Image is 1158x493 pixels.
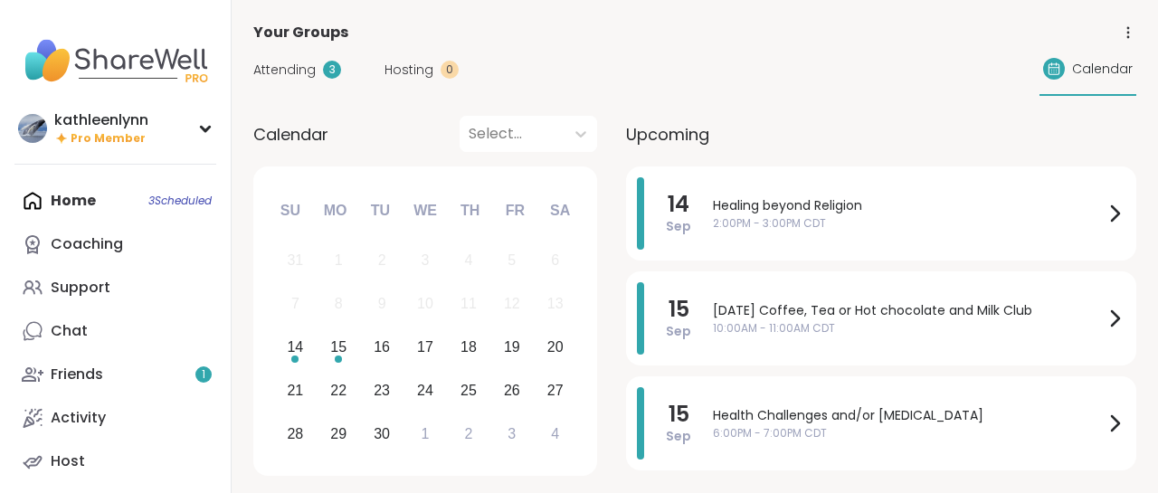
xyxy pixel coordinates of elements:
div: 5 [508,248,516,272]
div: Not available Friday, September 12th, 2025 [492,285,531,324]
div: 16 [374,335,390,359]
span: 1 [202,367,205,383]
div: Choose Tuesday, September 16th, 2025 [363,328,402,367]
div: Not available Monday, September 8th, 2025 [319,285,358,324]
div: Chat [51,321,88,341]
div: Choose Monday, September 15th, 2025 [319,328,358,367]
div: Not available Wednesday, September 10th, 2025 [406,285,445,324]
div: 20 [547,335,564,359]
div: Not available Thursday, September 11th, 2025 [450,285,489,324]
div: 13 [547,291,564,316]
div: Not available Wednesday, September 3rd, 2025 [406,242,445,280]
div: kathleenlynn [54,110,148,130]
div: 2 [464,422,472,446]
div: Not available Saturday, September 6th, 2025 [536,242,574,280]
a: Activity [14,396,216,440]
span: Health Challenges and/or [MEDICAL_DATA] [713,406,1104,425]
div: Choose Sunday, September 14th, 2025 [276,328,315,367]
div: 9 [378,291,386,316]
div: Sa [540,191,580,231]
span: 15 [669,297,689,322]
span: Sep [666,427,691,445]
div: Th [451,191,490,231]
div: 1 [335,248,343,272]
img: kathleenlynn [18,114,47,143]
span: Healing beyond Religion [713,196,1104,215]
div: 17 [417,335,433,359]
div: 24 [417,378,433,403]
div: 25 [460,378,477,403]
span: Calendar [253,122,328,147]
div: 6 [551,248,559,272]
div: 3 [422,248,430,272]
span: 15 [669,402,689,427]
span: Sep [666,322,691,340]
div: Choose Thursday, September 25th, 2025 [450,371,489,410]
div: Choose Sunday, September 28th, 2025 [276,414,315,453]
div: Not available Monday, September 1st, 2025 [319,242,358,280]
span: [DATE] Coffee, Tea or Hot chocolate and Milk Club [713,301,1104,320]
div: Choose Monday, September 22nd, 2025 [319,371,358,410]
div: Mo [315,191,355,231]
div: 10 [417,291,433,316]
div: 7 [291,291,299,316]
span: Attending [253,61,316,80]
div: 28 [287,422,303,446]
div: 2 [378,248,386,272]
span: 14 [668,192,689,217]
span: Hosting [384,61,433,80]
div: 3 [323,61,341,79]
div: Choose Thursday, September 18th, 2025 [450,328,489,367]
div: Choose Wednesday, September 24th, 2025 [406,371,445,410]
div: 3 [508,422,516,446]
div: 15 [330,335,346,359]
div: We [405,191,445,231]
div: 11 [460,291,477,316]
div: 22 [330,378,346,403]
div: 23 [374,378,390,403]
div: Activity [51,408,106,428]
div: Choose Monday, September 29th, 2025 [319,414,358,453]
a: Coaching [14,223,216,266]
span: Sep [666,217,691,235]
div: Not available Saturday, September 13th, 2025 [536,285,574,324]
div: Coaching [51,234,123,254]
div: Choose Friday, October 3rd, 2025 [492,414,531,453]
div: Choose Sunday, September 21st, 2025 [276,371,315,410]
div: Choose Tuesday, September 30th, 2025 [363,414,402,453]
div: Choose Wednesday, October 1st, 2025 [406,414,445,453]
div: 18 [460,335,477,359]
div: Choose Thursday, October 2nd, 2025 [450,414,489,453]
a: Host [14,440,216,483]
div: 19 [504,335,520,359]
div: Not available Sunday, August 31st, 2025 [276,242,315,280]
a: Chat [14,309,216,353]
div: 21 [287,378,303,403]
div: Choose Saturday, October 4th, 2025 [536,414,574,453]
div: Fr [495,191,535,231]
div: 29 [330,422,346,446]
div: month 2025-09 [273,239,576,455]
div: Not available Friday, September 5th, 2025 [492,242,531,280]
div: Choose Wednesday, September 17th, 2025 [406,328,445,367]
a: Friends1 [14,353,216,396]
div: Not available Sunday, September 7th, 2025 [276,285,315,324]
div: 8 [335,291,343,316]
div: 27 [547,378,564,403]
div: Choose Saturday, September 27th, 2025 [536,371,574,410]
div: Not available Tuesday, September 2nd, 2025 [363,242,402,280]
span: Pro Member [71,131,146,147]
span: 10:00AM - 11:00AM CDT [713,320,1104,337]
div: 0 [441,61,459,79]
div: 4 [551,422,559,446]
span: Upcoming [626,122,709,147]
div: 14 [287,335,303,359]
div: 4 [464,248,472,272]
div: Not available Tuesday, September 9th, 2025 [363,285,402,324]
div: 30 [374,422,390,446]
div: Su [271,191,310,231]
div: 31 [287,248,303,272]
div: Choose Friday, September 19th, 2025 [492,328,531,367]
div: Choose Saturday, September 20th, 2025 [536,328,574,367]
div: Not available Thursday, September 4th, 2025 [450,242,489,280]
